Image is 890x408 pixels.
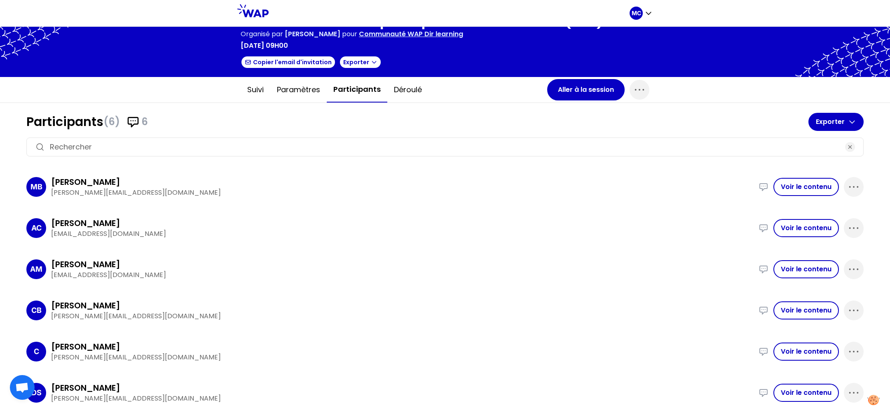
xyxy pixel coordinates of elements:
h3: [PERSON_NAME] [51,176,120,188]
button: Copier l'email d'invitation [241,56,336,69]
h3: [PERSON_NAME] [51,217,120,229]
button: Exporter [339,56,382,69]
button: Exporter [808,113,864,131]
span: 6 [141,115,148,128]
p: AC [31,222,42,234]
p: [PERSON_NAME][EMAIL_ADDRESS][DOMAIN_NAME] [51,188,754,198]
button: Voir le contenu [773,301,839,319]
span: [PERSON_NAME] [285,29,340,39]
button: Voir le contenu [773,178,839,196]
h3: [PERSON_NAME] [51,300,120,311]
button: MC [630,7,653,20]
p: Organisé par [241,29,283,39]
button: Voir le contenu [773,219,839,237]
p: AM [30,263,42,275]
button: Voir le contenu [773,384,839,402]
p: MB [30,181,42,193]
button: Voir le contenu [773,260,839,278]
p: DS [31,387,42,399]
p: [PERSON_NAME][EMAIL_ADDRESS][DOMAIN_NAME] [51,311,754,321]
p: [PERSON_NAME][EMAIL_ADDRESS][DOMAIN_NAME] [51,352,754,362]
p: C [34,346,39,357]
p: [DATE] 09h00 [241,41,288,51]
h3: [PERSON_NAME] [51,259,120,270]
h3: [PERSON_NAME] [51,382,120,394]
p: [PERSON_NAME][EMAIL_ADDRESS][DOMAIN_NAME] [51,394,754,403]
button: Aller à la session [547,79,625,100]
span: (6) [103,115,120,128]
p: MC [632,9,641,17]
button: Paramètres [270,77,327,102]
p: CB [31,305,42,316]
p: Communauté WAP Dir learning [359,29,463,39]
a: Ouvrir le chat [10,375,35,400]
p: pour [342,29,357,39]
h3: [PERSON_NAME] [51,341,120,352]
h1: Participants [26,114,808,129]
button: Participants [327,77,387,103]
button: Voir le contenu [773,343,839,361]
input: Rechercher [50,141,840,153]
p: [EMAIL_ADDRESS][DOMAIN_NAME] [51,270,754,280]
button: Suivi [241,77,270,102]
button: Déroulé [387,77,429,102]
p: [EMAIL_ADDRESS][DOMAIN_NAME] [51,229,754,239]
